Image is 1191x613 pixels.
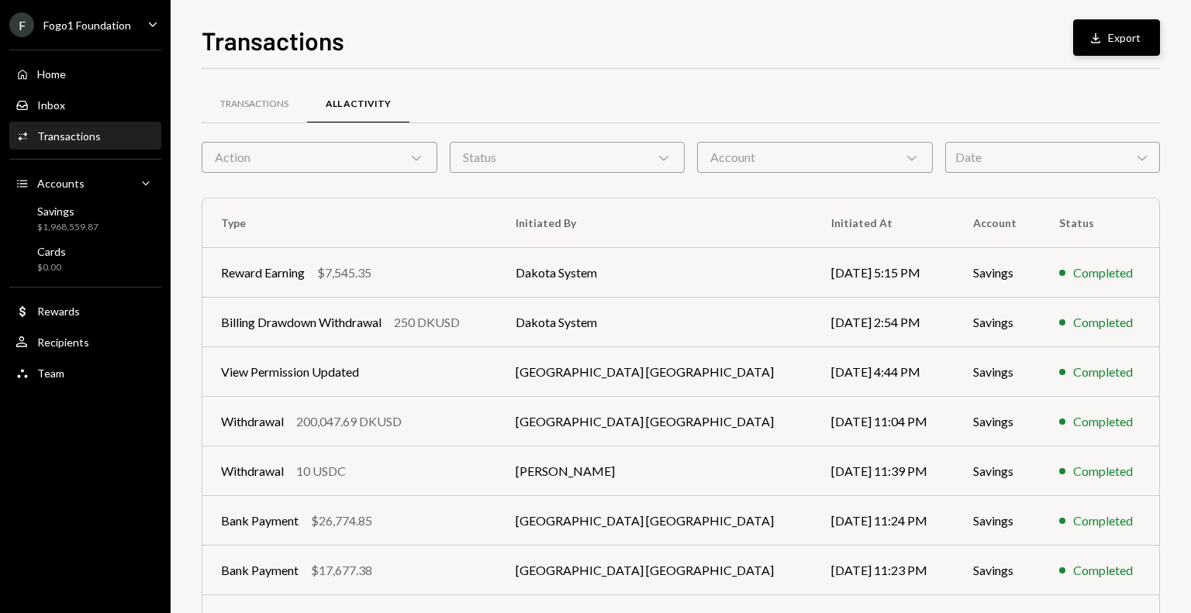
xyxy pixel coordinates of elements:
a: Cards$0.00 [9,240,161,277]
td: [DATE] 5:15 PM [813,248,955,298]
th: Type [202,198,497,248]
h1: Transactions [202,25,344,56]
div: Transactions [220,98,288,111]
a: Transactions [9,122,161,150]
div: Reward Earning [221,263,305,282]
td: Savings [955,397,1041,446]
td: [DATE] 11:04 PM [813,397,955,446]
a: Recipients [9,328,161,356]
div: Date [945,142,1160,173]
div: Completed [1073,263,1133,282]
td: Dakota System [497,298,813,347]
div: Completed [1073,511,1133,530]
div: Billing Drawdown Withdrawal [221,313,381,332]
div: Withdrawal [221,412,284,431]
td: [GEOGRAPHIC_DATA] [GEOGRAPHIC_DATA] [497,546,813,595]
a: Inbox [9,91,161,119]
a: Transactions [202,84,307,124]
div: $1,968,559.87 [37,221,98,234]
td: [DATE] 4:44 PM [813,347,955,397]
div: Withdrawal [221,462,284,480]
a: All Activity [307,84,409,124]
th: Account [955,198,1041,248]
div: Fogo1 Foundation [43,19,131,32]
td: Savings [955,298,1041,347]
div: All Activity [326,98,391,111]
div: 200,047.69 DKUSD [296,412,402,431]
div: Team [37,367,64,380]
th: Status [1041,198,1159,248]
td: [DATE] 11:23 PM [813,546,955,595]
td: View Permission Updated [202,347,497,397]
td: Savings [955,546,1041,595]
div: Home [37,67,66,81]
td: [PERSON_NAME] [497,446,813,496]
td: [GEOGRAPHIC_DATA] [GEOGRAPHIC_DATA] [497,496,813,546]
div: Accounts [37,177,85,190]
div: Status [450,142,685,173]
div: 250 DKUSD [394,313,460,332]
td: Savings [955,347,1041,397]
th: Initiated By [497,198,813,248]
div: Completed [1073,363,1133,381]
div: 10 USDC [296,462,346,480]
td: [DATE] 11:24 PM [813,496,955,546]
td: [DATE] 11:39 PM [813,446,955,496]
td: Savings [955,496,1041,546]
div: Bank Payment [221,561,299,580]
td: [GEOGRAPHIC_DATA] [GEOGRAPHIC_DATA] [497,347,813,397]
div: Completed [1073,462,1133,480]
div: Account [697,142,933,173]
div: Savings [37,205,98,218]
div: Cards [37,245,66,258]
div: Completed [1073,561,1133,580]
div: Completed [1073,412,1133,431]
div: Action [202,142,437,173]
div: Completed [1073,313,1133,332]
div: $0.00 [37,261,66,274]
td: Savings [955,248,1041,298]
div: Rewards [37,305,80,318]
div: Recipients [37,336,89,349]
button: Export [1073,19,1160,56]
td: [GEOGRAPHIC_DATA] [GEOGRAPHIC_DATA] [497,397,813,446]
div: F [9,12,34,37]
a: Team [9,359,161,387]
div: $26,774.85 [311,511,372,530]
td: Dakota System [497,248,813,298]
a: Home [9,60,161,88]
a: Accounts [9,169,161,197]
div: Bank Payment [221,511,299,530]
td: Savings [955,446,1041,496]
div: Transactions [37,129,101,143]
div: $7,545.35 [317,263,371,282]
div: $17,677.38 [311,561,372,580]
a: Rewards [9,297,161,325]
td: [DATE] 2:54 PM [813,298,955,347]
div: Inbox [37,98,65,112]
a: Savings$1,968,559.87 [9,200,161,237]
th: Initiated At [813,198,955,248]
